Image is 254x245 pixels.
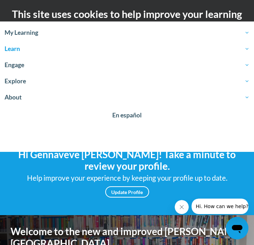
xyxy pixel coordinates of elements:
h4: Hi Gennaveve [PERSON_NAME]! Take a minute to review your profile. [5,149,249,172]
span: My Learning [5,28,249,37]
iframe: Close message [175,200,189,214]
h2: This site uses cookies to help improve your learning experience. [5,7,249,36]
span: Explore [5,77,249,85]
span: Engage [5,61,249,69]
iframe: Message from company [192,199,248,214]
div: Main menu [231,75,249,96]
div: Help improve your experience by keeping your profile up to date. [5,172,249,184]
span: Learn [5,45,249,53]
a: Update Profile [105,186,149,198]
span: About [5,93,249,102]
span: En español [112,111,142,119]
iframe: Button to launch messaging window [226,217,248,239]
